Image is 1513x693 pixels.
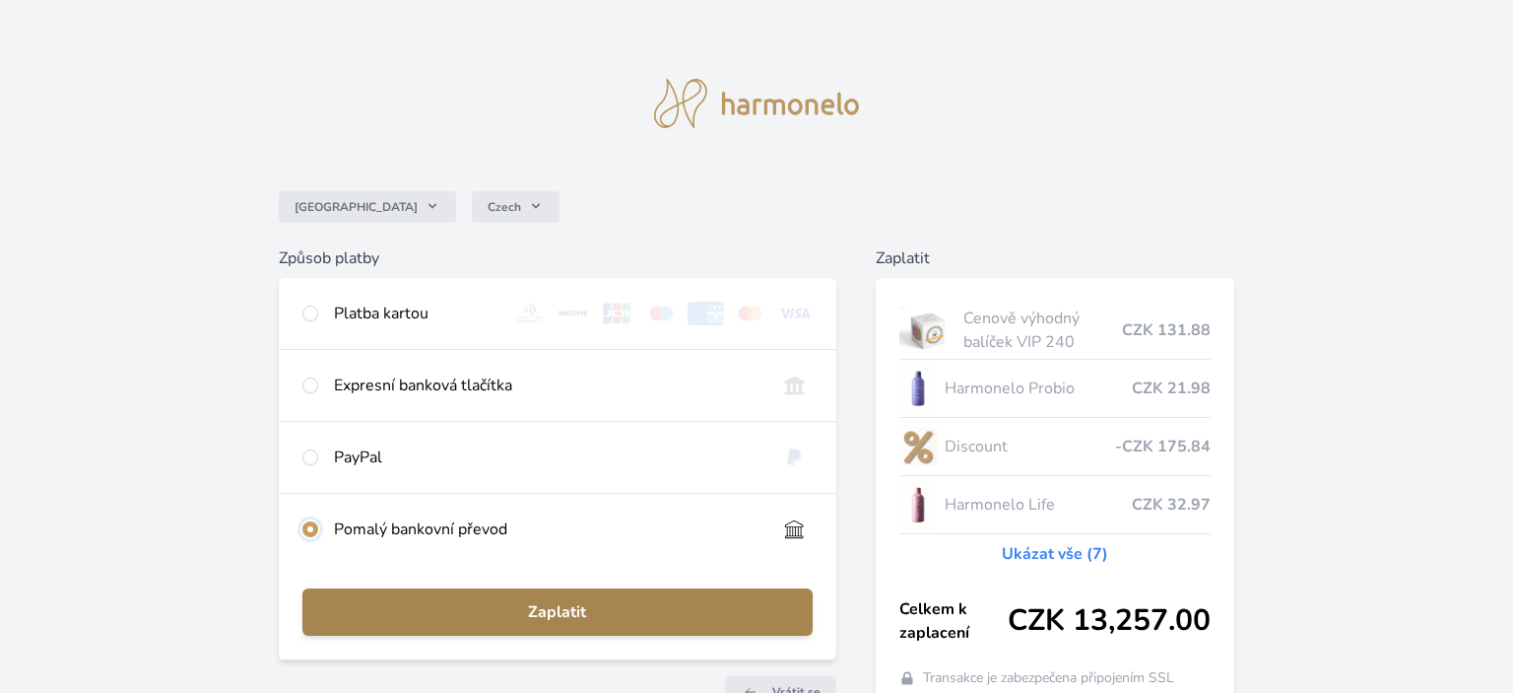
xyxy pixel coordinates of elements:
img: discount-lo.png [899,422,937,471]
a: Ukázat vše (7) [1002,542,1108,566]
img: diners.svg [511,302,548,325]
span: Cenově výhodný balíček VIP 240 [963,307,1122,354]
img: bankTransfer_IBAN.svg [776,518,813,541]
img: jcb.svg [599,302,635,325]
button: Zaplatit [302,589,813,636]
img: logo.svg [654,79,859,128]
h6: Zaplatit [876,246,1234,270]
span: -CZK 175.84 [1115,435,1211,458]
img: CLEAN_PROBIO_se_stinem_x-lo.jpg [899,364,937,413]
button: Czech [472,191,559,223]
img: paypal.svg [776,446,813,469]
img: discover.svg [556,302,592,325]
div: Expresní banková tlačítka [334,374,760,397]
span: [GEOGRAPHIC_DATA] [295,199,418,215]
span: Harmonelo Life [945,493,1132,517]
img: onlineBanking_CZ.svg [776,374,813,397]
span: CZK 32.97 [1132,493,1211,517]
span: CZK 21.98 [1132,377,1211,400]
div: PayPal [334,446,760,469]
button: [GEOGRAPHIC_DATA] [279,191,456,223]
span: CZK 131.88 [1122,318,1211,342]
img: visa.svg [776,302,813,325]
img: vip.jpg [899,306,955,355]
span: Celkem k zaplacení [899,597,1008,645]
img: amex.svg [688,302,724,325]
div: Platba kartou [334,302,495,325]
span: CZK 13,257.00 [1008,603,1211,639]
span: Transakce je zabezpečena připojením SSL [923,668,1174,688]
span: Czech [488,199,521,215]
h6: Způsob platby [279,246,836,270]
span: Harmonelo Probio [945,377,1132,400]
span: Zaplatit [318,600,797,624]
span: Discount [945,435,1115,458]
img: maestro.svg [643,302,680,325]
img: mc.svg [732,302,768,325]
div: Pomalý bankovní převod [334,518,760,541]
img: CLEAN_LIFE_se_stinem_x-lo.jpg [899,480,937,529]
